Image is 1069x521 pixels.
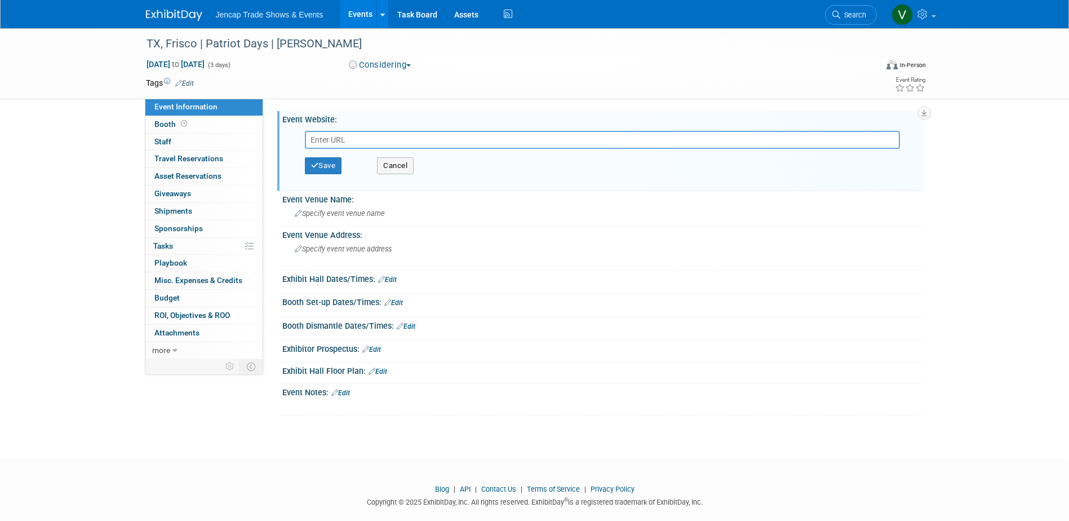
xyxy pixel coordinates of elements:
span: Travel Reservations [154,154,223,163]
a: Budget [145,290,263,307]
span: [DATE] [DATE] [146,59,205,69]
a: Booth [145,116,263,133]
td: Tags [146,77,194,89]
img: ExhibitDay [146,10,202,21]
a: API [460,485,471,493]
span: | [518,485,525,493]
a: Contact Us [481,485,516,493]
img: Format-Inperson.png [886,60,898,69]
a: Giveaways [145,186,263,202]
div: Exhibit Hall Dates/Times: [282,271,924,285]
span: Jencap Trade Shows & Events [216,10,323,19]
span: more [152,346,170,355]
span: to [170,60,181,69]
span: Search [840,11,866,19]
div: Event Website: [282,111,924,125]
span: Shipments [154,206,192,215]
span: Event Information [154,102,218,111]
a: Travel Reservations [145,151,263,167]
span: Booth not reserved yet [179,120,189,128]
a: Event Information [145,99,263,116]
a: Edit [331,389,350,397]
span: (3 days) [207,61,230,69]
button: Considering [345,59,415,71]
span: | [582,485,589,493]
a: ROI, Objectives & ROO [145,307,263,324]
a: Edit [384,299,403,307]
a: Terms of Service [527,485,580,493]
div: TX, Frisco | Patriot Days | [PERSON_NAME] [143,34,860,54]
span: Specify event venue name [295,209,385,218]
a: more [145,342,263,359]
a: Privacy Policy [591,485,635,493]
button: Cancel [377,157,414,174]
a: Attachments [145,325,263,342]
span: Giveaways [154,189,191,198]
span: Asset Reservations [154,171,221,180]
div: Event Format [810,59,926,76]
button: Save [305,157,342,174]
div: In-Person [899,61,926,69]
span: Specify event venue address [295,245,392,253]
a: Staff [145,134,263,151]
a: Misc. Expenses & Credits [145,272,263,289]
span: ROI, Objectives & ROO [154,311,230,320]
div: Event Rating [895,77,925,83]
div: Booth Dismantle Dates/Times: [282,317,924,332]
td: Toggle Event Tabs [239,359,263,374]
a: Edit [378,276,397,284]
a: Edit [362,346,381,354]
span: Budget [154,293,180,302]
span: Booth [154,120,189,129]
div: Exhibit Hall Floor Plan: [282,363,924,377]
span: Misc. Expenses & Credits [154,276,242,285]
sup: ® [564,497,568,503]
a: Search [825,5,877,25]
span: Staff [154,137,171,146]
a: Asset Reservations [145,168,263,185]
a: Playbook [145,255,263,272]
span: Playbook [154,258,187,267]
a: Edit [175,80,194,87]
a: Blog [435,485,449,493]
span: Sponsorships [154,224,203,233]
span: Attachments [154,328,199,337]
div: Booth Set-up Dates/Times: [282,294,924,308]
a: Sponsorships [145,220,263,237]
a: Edit [369,368,387,376]
div: Exhibitor Prospectus: [282,341,924,355]
a: Tasks [145,238,263,255]
td: Personalize Event Tab Strip [220,359,240,374]
img: Vanessa O'Brien [891,4,913,25]
a: Edit [397,323,415,330]
div: Event Venue Address: [282,227,924,241]
a: Shipments [145,203,263,220]
span: | [472,485,480,493]
span: | [451,485,458,493]
div: Event Venue Name: [282,191,924,205]
div: Event Notes: [282,384,924,399]
input: Enter URL [305,131,900,149]
span: Tasks [153,241,173,250]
